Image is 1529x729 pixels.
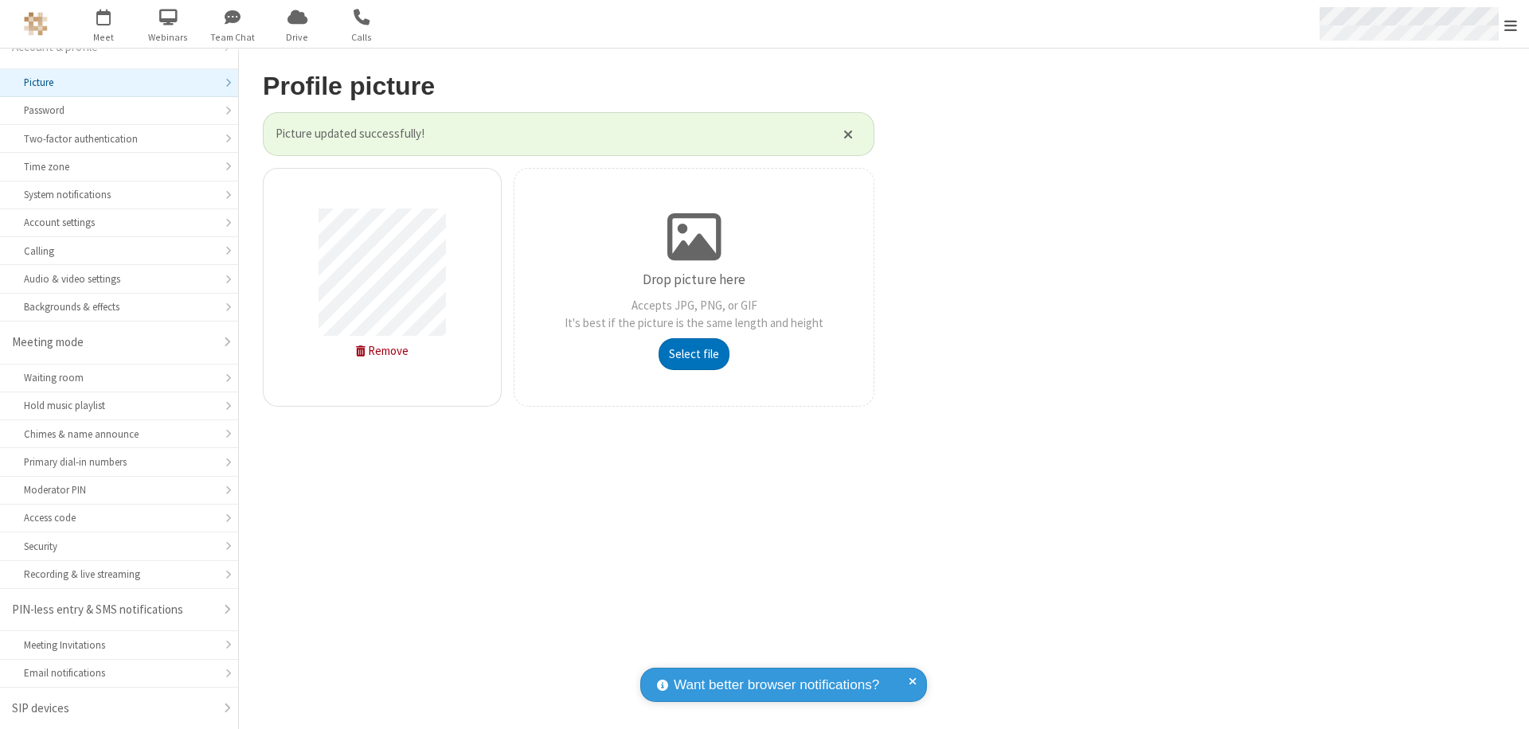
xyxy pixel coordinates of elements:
[24,75,214,90] div: Picture
[203,30,263,45] span: Team Chat
[12,333,214,352] div: Meeting mode
[24,637,214,653] div: Meeting Invitations
[24,299,214,314] div: Backgrounds & effects
[24,215,214,230] div: Account settings
[674,675,879,696] span: Want better browser notifications?
[139,30,198,45] span: Webinars
[1489,688,1517,718] iframe: Chat
[24,159,214,174] div: Time zone
[24,187,214,202] div: System notifications
[12,700,214,718] div: SIP devices
[24,12,48,36] img: QA Selenium DO NOT DELETE OR CHANGE
[276,125,823,143] span: Picture updated successfully!
[24,244,214,259] div: Calling
[669,346,719,361] span: Select file
[24,398,214,413] div: Hold music playlist
[24,454,214,470] div: Primary dial-in numbers
[332,30,392,45] span: Calls
[24,131,214,146] div: Two-factor authentication
[24,370,214,385] div: Waiting room
[24,271,214,287] div: Audio & video settings
[659,338,729,370] button: Select file
[268,30,327,45] span: Drive
[263,72,874,100] h2: Profile picture
[24,510,214,525] div: Access code
[565,297,823,333] p: Accepts JPG, PNG, or GIF It's best if the picture is the same length and height
[24,427,214,442] div: Chimes & name announce
[12,601,214,619] div: PIN-less entry & SMS notifications
[643,270,745,290] p: Drop picture here
[346,336,419,366] button: Remove
[74,30,134,45] span: Meet
[24,482,214,497] div: Moderator PIN
[24,567,214,582] div: Recording & live streaming
[24,665,214,680] div: Email notifications
[24,539,214,554] div: Security
[24,103,214,118] div: Password
[835,122,862,146] button: Close alert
